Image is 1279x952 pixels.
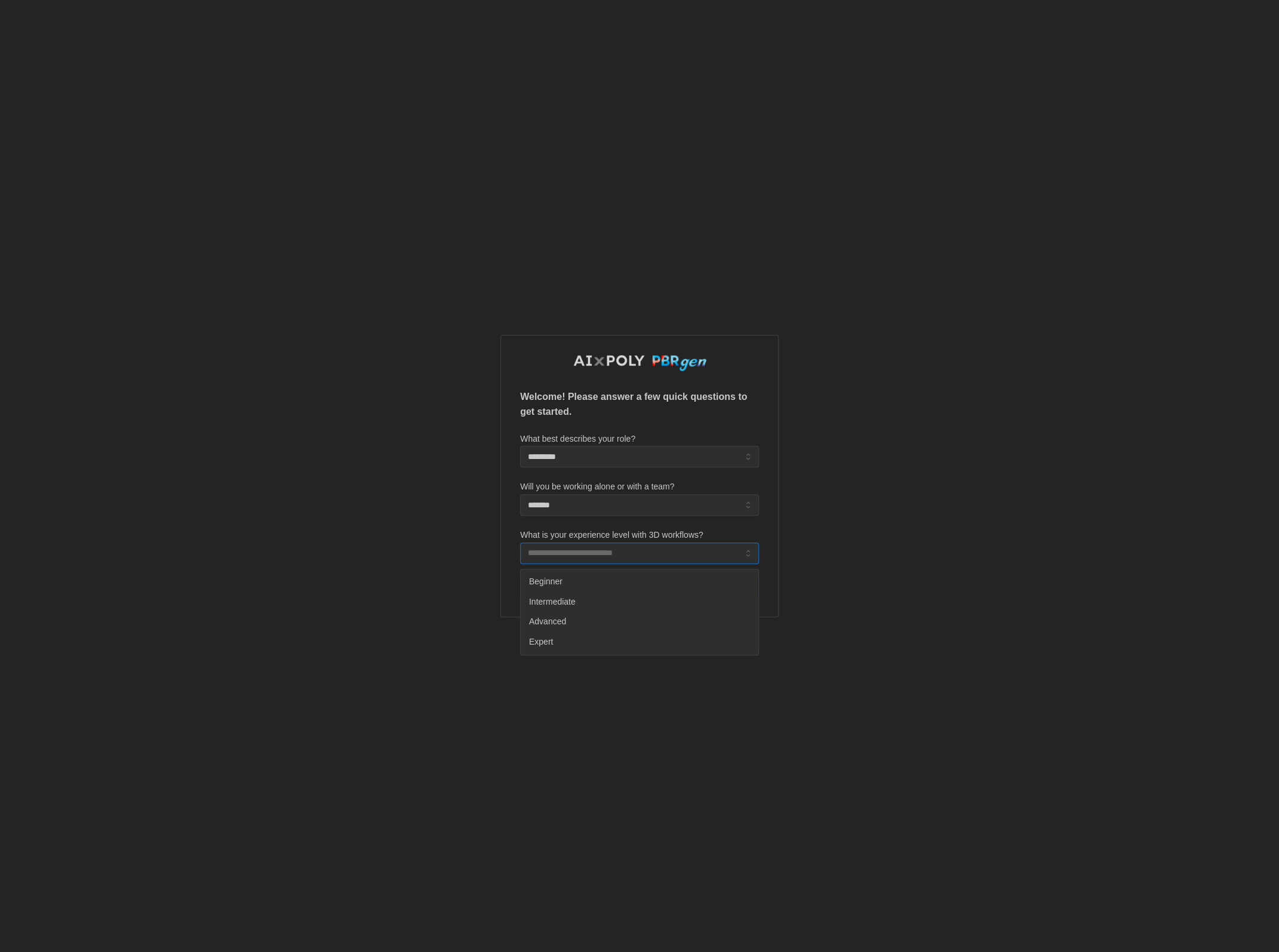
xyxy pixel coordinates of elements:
label: What best describes your role? [520,433,635,446]
span: Advanced [529,615,566,628]
img: AIxPoly PBRgen [573,355,707,372]
label: Will you be working alone or with a team? [520,480,674,494]
label: What is your experience level with 3D workflows? [520,529,703,542]
p: Welcome! Please answer a few quick questions to get started. [520,390,759,420]
span: Beginner [529,575,562,589]
span: Expert [529,636,553,649]
span: Intermediate [529,596,576,609]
